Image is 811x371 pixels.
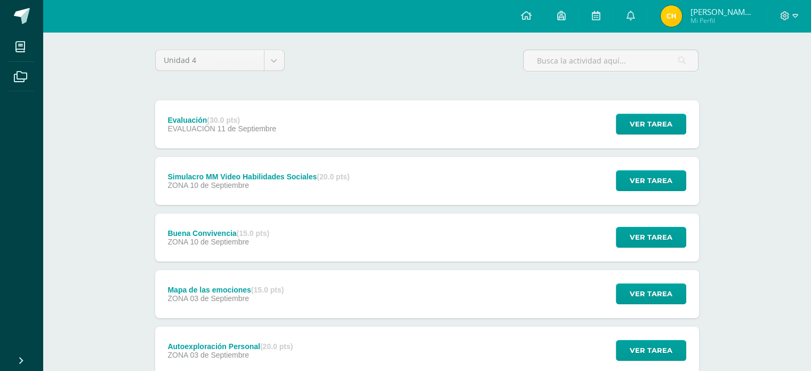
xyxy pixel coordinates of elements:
[207,116,239,124] strong: (30.0 pts)
[167,342,293,351] div: Autoexploración Personal
[260,342,293,351] strong: (20.0 pts)
[167,229,269,238] div: Buena Convivencia
[167,116,276,124] div: Evaluación
[167,286,284,294] div: Mapa de las emociones
[524,50,698,71] input: Busca la actividad aquí...
[190,294,249,303] span: 03 de Septiembre
[616,114,686,135] button: Ver tarea
[690,6,754,17] span: [PERSON_NAME][DATE]
[616,170,686,191] button: Ver tarea
[167,238,188,246] span: ZONA
[167,351,188,359] span: ZONA
[218,124,277,133] span: 11 de Septiembre
[616,340,686,361] button: Ver tarea
[630,171,672,191] span: Ver tarea
[167,124,215,133] span: EVALUACIÓN
[156,50,284,70] a: Unidad 4
[661,5,682,27] img: 9859702c20414b5385dd37f71a30c6c4.png
[164,50,256,70] span: Unidad 4
[630,227,672,247] span: Ver tarea
[167,181,188,190] span: ZONA
[190,238,249,246] span: 10 de Septiembre
[616,283,686,304] button: Ver tarea
[167,294,188,303] span: ZONA
[251,286,284,294] strong: (15.0 pts)
[690,16,754,25] span: Mi Perfil
[167,172,349,181] div: Simulacro MM Video Habilidades Sociales
[190,181,249,190] span: 10 de Septiembre
[630,341,672,360] span: Ver tarea
[317,172,349,181] strong: (20.0 pts)
[190,351,249,359] span: 03 de Septiembre
[630,284,672,304] span: Ver tarea
[616,227,686,248] button: Ver tarea
[237,229,269,238] strong: (15.0 pts)
[630,114,672,134] span: Ver tarea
